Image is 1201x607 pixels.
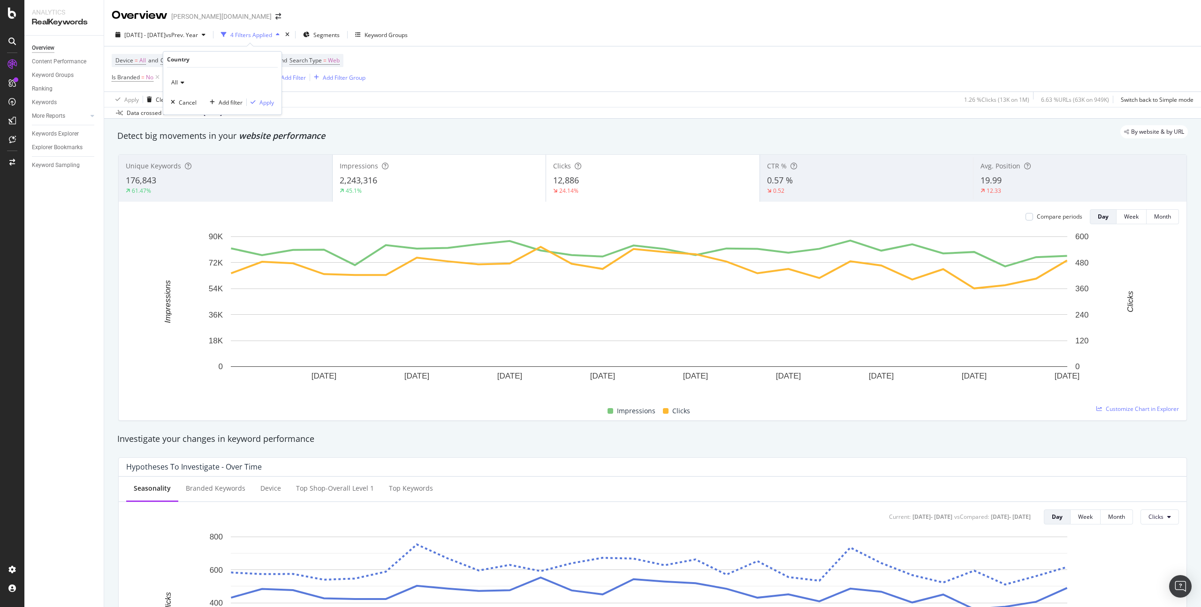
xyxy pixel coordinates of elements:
span: Clicks [672,405,690,417]
text: 90K [209,232,223,241]
span: Unique Keywords [126,161,181,170]
div: [DATE] - [DATE] [912,513,952,521]
div: [PERSON_NAME][DOMAIN_NAME] [171,12,272,21]
div: Overview [32,43,54,53]
div: Hypotheses to Investigate - Over Time [126,462,262,471]
span: Segments [313,31,340,39]
button: Apply [112,92,139,107]
span: 0.57 % [767,175,793,186]
div: legacy label [1120,125,1188,138]
text: Impressions [163,280,172,323]
div: Keyword Groups [365,31,408,39]
a: Ranking [32,84,97,94]
div: Add Filter Group [323,74,365,82]
div: Device [260,484,281,493]
div: 0.52 [773,187,784,195]
span: Impressions [340,161,378,170]
div: Keyword Sampling [32,160,80,170]
span: Avg. Position [981,161,1020,170]
div: Overview [112,8,167,23]
button: Week [1117,209,1147,224]
button: Add filter [206,98,243,107]
button: Clicks [1140,509,1179,524]
div: Add filter [219,99,243,106]
div: 24.14% [559,187,578,195]
div: 12.33 [987,187,1001,195]
div: Week [1124,212,1139,220]
button: Keyword Groups [351,27,411,42]
span: 2,243,316 [340,175,377,186]
span: [DATE] - [DATE] [124,31,166,39]
span: Search Type [289,56,322,64]
text: 800 [210,532,223,541]
text: [DATE] [776,372,801,380]
div: Month [1108,513,1125,521]
span: All [139,54,146,67]
text: [DATE] [1055,372,1080,380]
div: Country [167,55,190,63]
span: and [148,56,158,64]
div: Content Performance [32,57,86,67]
a: Overview [32,43,97,53]
a: Keyword Sampling [32,160,97,170]
text: [DATE] [590,372,616,380]
span: = [141,73,144,81]
button: Segments [299,27,343,42]
div: Add Filter [281,74,306,82]
text: 54K [209,284,223,293]
span: Country [160,56,181,64]
button: Add Filter Group [310,72,365,83]
div: Seasonality [134,484,171,493]
span: By website & by URL [1131,129,1184,135]
svg: A chart. [126,232,1172,395]
span: Customize Chart in Explorer [1106,405,1179,413]
text: 0 [1075,362,1079,371]
button: Apply [247,98,274,107]
button: Cancel [167,98,197,107]
button: 4 Filters Applied [217,27,283,42]
a: Content Performance [32,57,97,67]
div: 45.1% [346,187,362,195]
div: 61.47% [132,187,151,195]
span: Clicks [553,161,571,170]
div: More Reports [32,111,65,121]
div: Clear [156,96,170,104]
text: 72K [209,258,223,267]
div: RealKeywords [32,17,96,28]
text: [DATE] [683,372,708,380]
span: = [323,56,327,64]
div: arrow-right-arrow-left [275,13,281,20]
text: [DATE] [962,372,987,380]
button: Month [1147,209,1179,224]
text: 0 [219,362,223,371]
span: CTR % [767,161,787,170]
button: [DATE] - [DATE]vsPrev. Year [112,27,209,42]
a: Keywords Explorer [32,129,97,139]
button: Month [1101,509,1133,524]
text: 480 [1075,258,1088,267]
div: Apply [124,96,139,104]
span: All [171,78,178,86]
div: Data crossed with the Crawl [127,109,200,117]
span: No [146,71,153,84]
div: 4 Filters Applied [230,31,272,39]
div: Open Intercom Messenger [1169,575,1192,598]
div: Current: [889,513,911,521]
a: Keyword Groups [32,70,97,80]
text: 120 [1075,336,1088,345]
span: 12,886 [553,175,579,186]
div: Apply [259,99,274,106]
span: 176,843 [126,175,156,186]
text: [DATE] [869,372,894,380]
text: 240 [1075,311,1088,319]
div: Investigate your changes in keyword performance [117,433,1188,445]
div: Month [1154,212,1171,220]
a: More Reports [32,111,88,121]
div: 6.63 % URLs ( 63K on 949K ) [1041,96,1109,104]
text: [DATE] [497,372,523,380]
div: Ranking [32,84,53,94]
div: vs Compared : [954,513,989,521]
text: 36K [209,311,223,319]
a: Customize Chart in Explorer [1096,405,1179,413]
